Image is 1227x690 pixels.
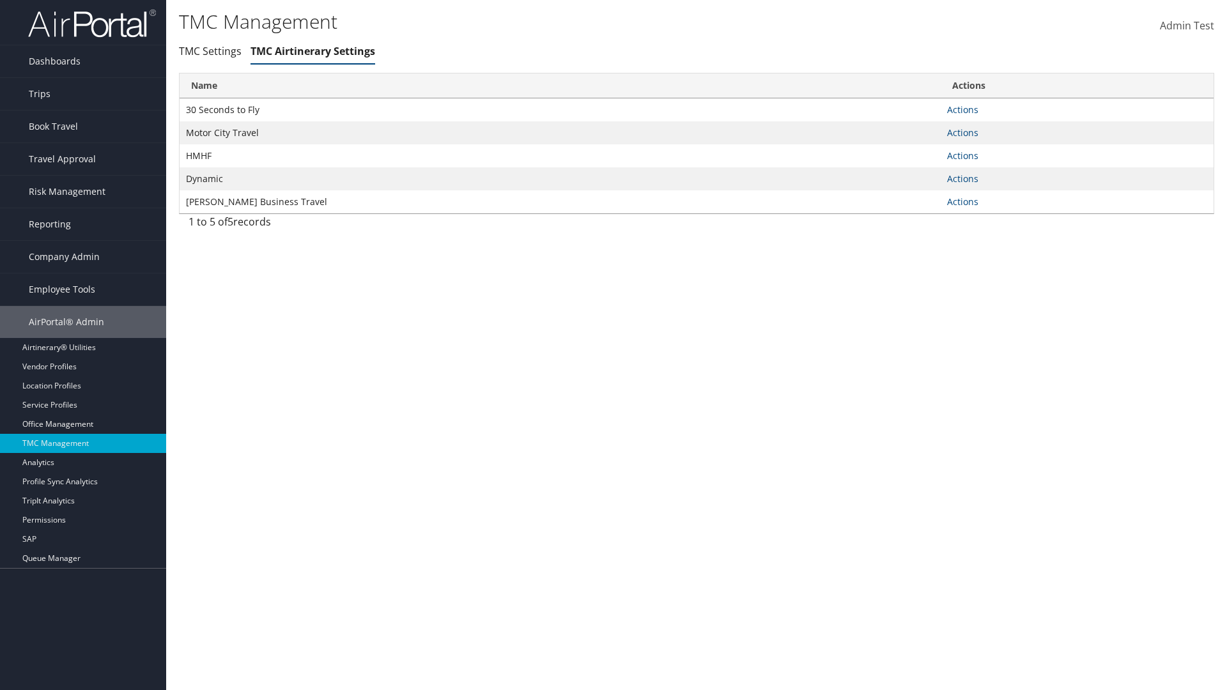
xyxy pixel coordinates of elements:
[29,78,50,110] span: Trips
[29,241,100,273] span: Company Admin
[29,176,105,208] span: Risk Management
[189,214,428,236] div: 1 to 5 of records
[947,149,978,162] a: Actions
[947,172,978,185] a: Actions
[28,8,156,38] img: airportal-logo.png
[29,273,95,305] span: Employee Tools
[941,73,1214,98] th: Actions
[947,103,978,116] a: Actions
[251,44,375,58] a: TMC Airtinerary Settings
[29,45,81,77] span: Dashboards
[179,8,869,35] h1: TMC Management
[180,144,941,167] td: HMHF
[29,208,71,240] span: Reporting
[29,111,78,142] span: Book Travel
[180,121,941,144] td: Motor City Travel
[29,143,96,175] span: Travel Approval
[1160,6,1214,46] a: Admin Test
[1160,19,1214,33] span: Admin Test
[180,73,941,98] th: Name: activate to sort column ascending
[180,190,941,213] td: [PERSON_NAME] Business Travel
[180,167,941,190] td: Dynamic
[947,126,978,139] a: Actions
[228,215,233,229] span: 5
[29,306,104,338] span: AirPortal® Admin
[180,98,941,121] td: 30 Seconds to Fly
[179,44,242,58] a: TMC Settings
[947,195,978,208] a: Actions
